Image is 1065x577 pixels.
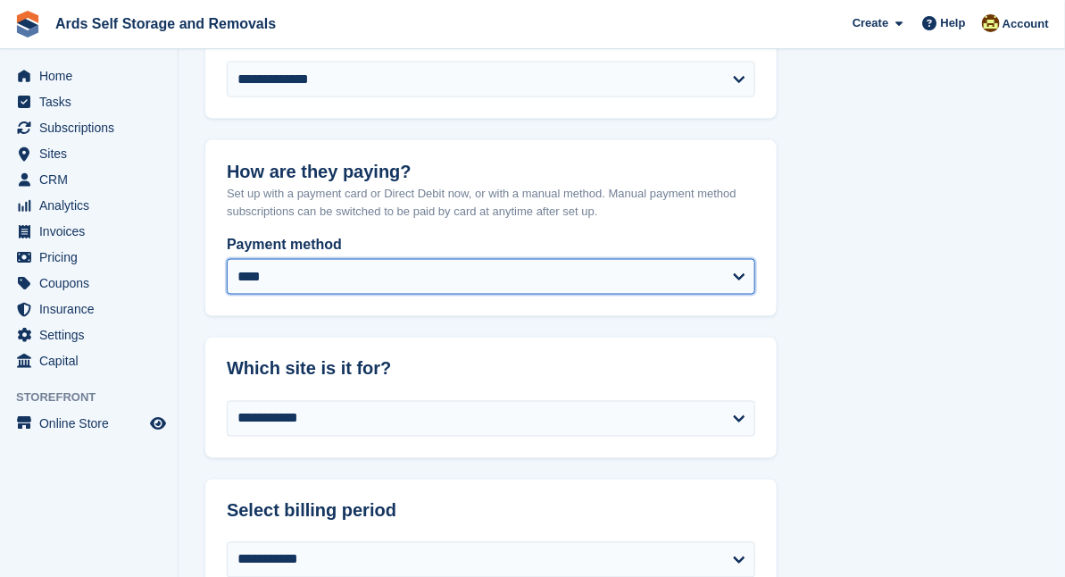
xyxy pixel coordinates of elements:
[9,271,169,296] a: menu
[39,411,146,436] span: Online Store
[9,297,169,322] a: menu
[39,271,146,296] span: Coupons
[227,234,755,255] label: Payment method
[147,413,169,434] a: Preview store
[39,193,146,218] span: Analytics
[9,322,169,347] a: menu
[9,63,169,88] a: menu
[39,89,146,114] span: Tasks
[9,141,169,166] a: menu
[227,359,755,380] h2: Which site is it for?
[227,185,755,220] p: Set up with a payment card or Direct Debit now, or with a manual method. Manual payment method su...
[982,14,1000,32] img: Mark McFerran
[227,501,755,522] h2: Select billing period
[16,389,178,406] span: Storefront
[39,322,146,347] span: Settings
[39,348,146,373] span: Capital
[39,115,146,140] span: Subscriptions
[9,167,169,192] a: menu
[39,141,146,166] span: Sites
[39,63,146,88] span: Home
[941,14,966,32] span: Help
[39,167,146,192] span: CRM
[227,162,755,182] h2: How are they paying?
[39,297,146,322] span: Insurance
[9,89,169,114] a: menu
[14,11,41,38] img: stora-icon-8386f47178a22dfd0bd8f6a31ec36ba5ce8667c1dd55bd0f319d3a0aa187defe.svg
[853,14,888,32] span: Create
[9,411,169,436] a: menu
[9,115,169,140] a: menu
[9,348,169,373] a: menu
[9,219,169,244] a: menu
[39,219,146,244] span: Invoices
[39,245,146,270] span: Pricing
[1003,15,1049,33] span: Account
[9,245,169,270] a: menu
[48,9,283,38] a: Ards Self Storage and Removals
[9,193,169,218] a: menu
